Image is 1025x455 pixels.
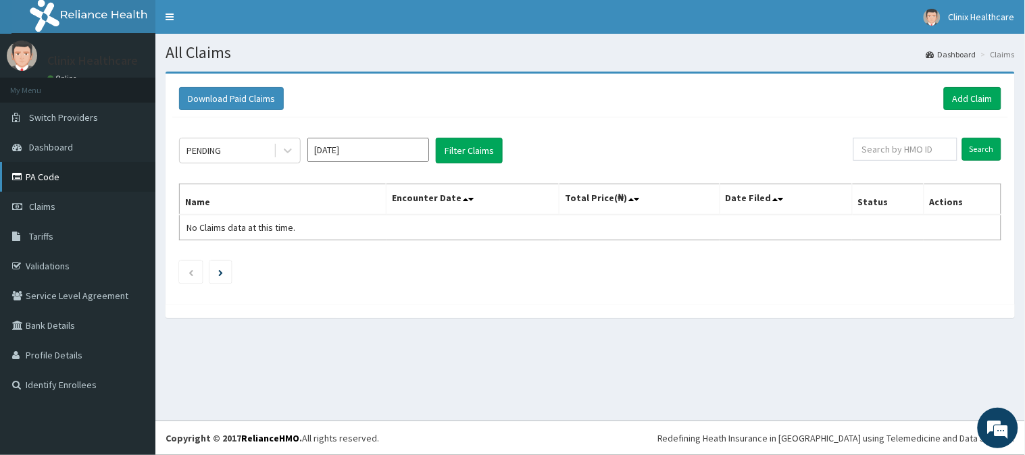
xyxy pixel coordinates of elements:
li: Claims [978,49,1015,60]
a: Previous page [188,266,194,278]
a: Online [47,74,80,83]
a: Add Claim [944,87,1001,110]
span: Dashboard [29,141,73,153]
strong: Copyright © 2017 . [166,432,302,444]
input: Search [962,138,1001,161]
th: Encounter Date [386,184,559,215]
div: Redefining Heath Insurance in [GEOGRAPHIC_DATA] using Telemedicine and Data Science! [657,431,1015,445]
th: Actions [924,184,1001,215]
img: User Image [924,9,941,26]
h1: All Claims [166,44,1015,61]
a: Dashboard [926,49,976,60]
span: Claims [29,200,55,213]
span: Clinix Healthcare [949,11,1015,23]
img: User Image [7,41,37,71]
footer: All rights reserved. [155,421,1025,455]
input: Search by HMO ID [853,138,957,161]
th: Status [852,184,924,215]
th: Total Price(₦) [559,184,720,215]
span: Switch Providers [29,111,98,124]
div: PENDING [186,144,221,157]
span: Tariffs [29,230,53,242]
span: No Claims data at this time. [186,221,295,234]
input: Select Month and Year [307,138,429,162]
button: Download Paid Claims [179,87,284,110]
th: Name [180,184,386,215]
button: Filter Claims [436,138,503,163]
th: Date Filed [720,184,852,215]
a: RelianceHMO [241,432,299,444]
a: Next page [218,266,223,278]
p: Clinix Healthcare [47,55,138,67]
